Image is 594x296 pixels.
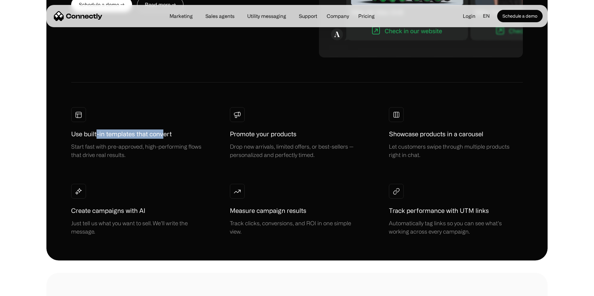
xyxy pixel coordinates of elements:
a: Marketing [165,14,198,19]
div: Drop new arrivals, limited offers, or best-sellers — personalized and perfectly timed. [230,142,363,159]
a: Pricing [353,14,380,19]
a: home [54,11,102,21]
h1: Measure campaign results [230,206,306,215]
div: Automatically tag links so you can see what’s working across every campaign. [389,219,522,236]
h1: Track performance with UTM links [389,206,489,215]
h1: Use built-in templates that convert [71,129,172,139]
div: en [480,11,497,21]
ul: Language list [12,285,37,294]
h1: Promote your products [230,129,296,139]
div: Company [325,12,351,20]
div: Just tell us what you want to sell. We’ll write the message. [71,219,204,236]
aside: Language selected: English [6,285,37,294]
a: Utility messaging [242,14,291,19]
a: Login [458,11,480,21]
div: Track clicks, conversions, and ROI in one simple view. [230,219,363,236]
a: Support [294,14,322,19]
div: en [483,11,490,21]
div: Start fast with pre-approved, high-performing flows that drive real results. [71,142,204,159]
a: Schedule a demo [497,10,543,22]
h1: Showcase products in a carousel [389,129,483,139]
div: Let customers swipe through multiple products right in chat. [389,142,522,159]
div: Company [327,12,349,20]
a: Sales agents [200,14,239,19]
h1: Create campaigns with AI [71,206,145,215]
